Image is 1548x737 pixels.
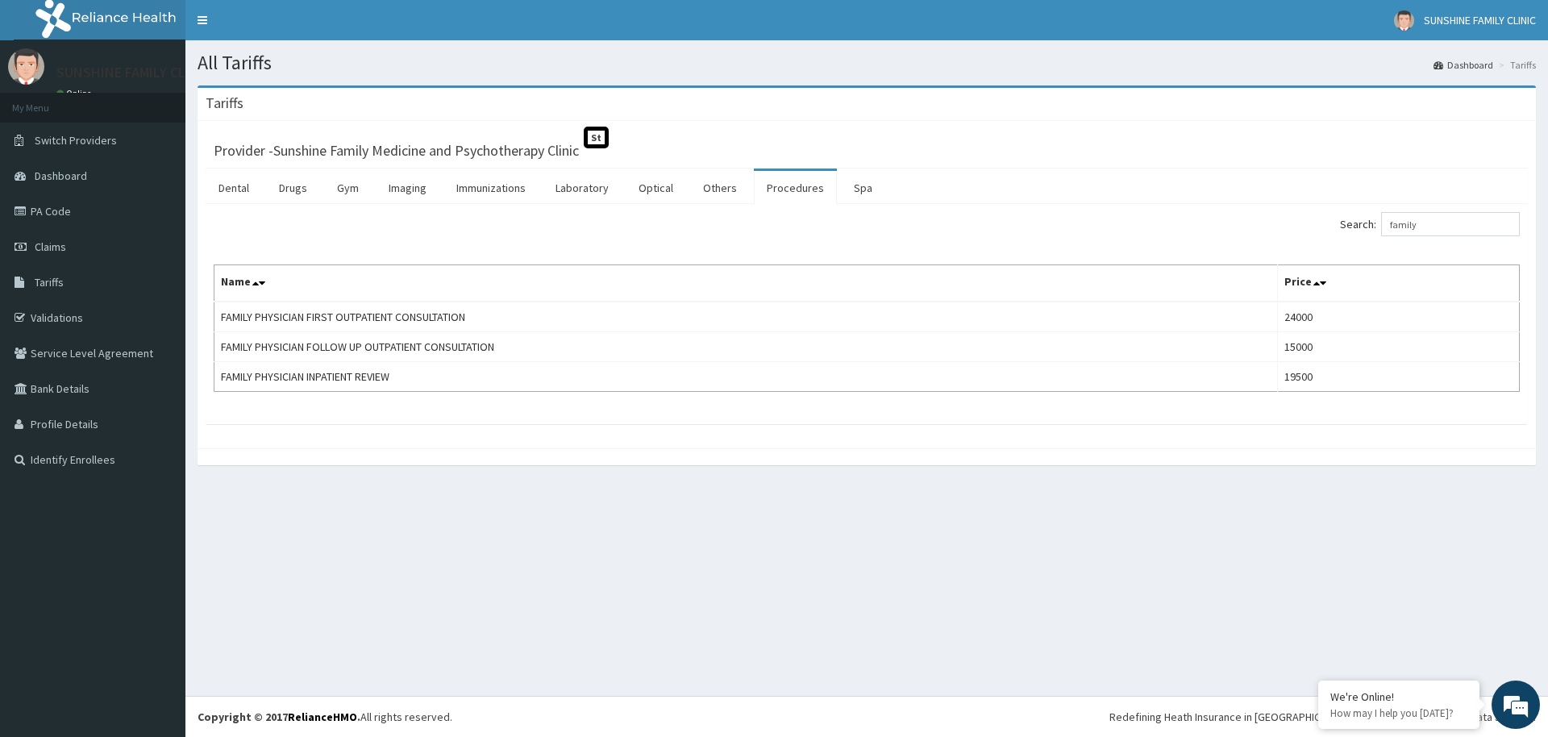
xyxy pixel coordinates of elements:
td: 19500 [1277,362,1519,392]
img: User Image [8,48,44,85]
span: SUNSHINE FAMILY CLINIC [1424,13,1536,27]
h3: Provider - Sunshine Family Medicine and Psychotherapy Clinic [214,144,579,158]
a: Procedures [754,171,837,205]
p: How may I help you today? [1330,706,1467,720]
h1: All Tariffs [198,52,1536,73]
footer: All rights reserved. [185,696,1548,737]
li: Tariffs [1495,58,1536,72]
span: Tariffs [35,275,64,289]
h3: Tariffs [206,96,243,110]
th: Price [1277,265,1519,302]
a: Gym [324,171,372,205]
label: Search: [1340,212,1520,236]
td: 15000 [1277,332,1519,362]
th: Name [214,265,1278,302]
a: Laboratory [543,171,622,205]
td: FAMILY PHYSICIAN INPATIENT REVIEW [214,362,1278,392]
strong: Copyright © 2017 . [198,710,360,724]
a: Online [56,88,95,99]
td: FAMILY PHYSICIAN FIRST OUTPATIENT CONSULTATION [214,302,1278,332]
a: Immunizations [443,171,539,205]
div: We're Online! [1330,689,1467,704]
span: Dashboard [35,169,87,183]
a: Spa [841,171,885,205]
a: Optical [626,171,686,205]
a: Others [690,171,750,205]
span: Claims [35,239,66,254]
td: 24000 [1277,302,1519,332]
a: Dashboard [1434,58,1493,72]
span: Switch Providers [35,133,117,148]
span: St [584,127,609,148]
a: RelianceHMO [288,710,357,724]
a: Dental [206,171,262,205]
p: SUNSHINE FAMILY CLINIC [56,65,211,80]
div: Redefining Heath Insurance in [GEOGRAPHIC_DATA] using Telemedicine and Data Science! [1109,709,1536,725]
input: Search: [1381,212,1520,236]
td: FAMILY PHYSICIAN FOLLOW UP OUTPATIENT CONSULTATION [214,332,1278,362]
a: Imaging [376,171,439,205]
a: Drugs [266,171,320,205]
img: User Image [1394,10,1414,31]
